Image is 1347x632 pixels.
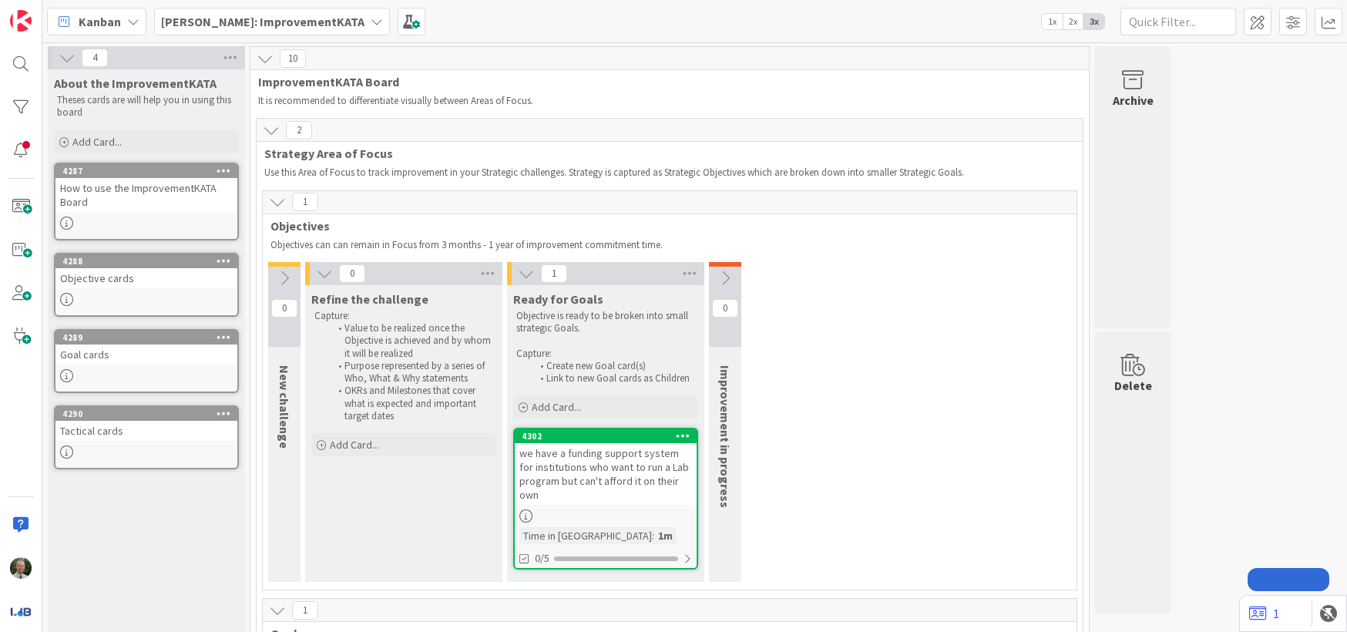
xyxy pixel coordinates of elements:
a: 4289Goal cards [54,329,239,393]
a: 4288Objective cards [54,253,239,317]
span: Refine the challenge [311,291,428,307]
span: 2 [286,121,312,140]
p: Objective is ready to be broken into small strategic Goals. [516,310,695,335]
div: 4287How to use the ImprovementKATA Board [55,164,237,212]
a: 4302we have a funding support system for institutions who want to run a Lab program but can't aff... [513,428,698,570]
p: It is recommended to differentiate visually between Areas of Focus. [258,95,1050,107]
a: 4287How to use the ImprovementKATA Board [54,163,239,240]
span: 1 [541,264,567,283]
div: Time in [GEOGRAPHIC_DATA] [519,527,652,544]
span: 4 [82,49,108,67]
img: avatar [10,600,32,622]
div: 4289 [62,332,237,343]
span: 1 [292,601,318,620]
div: 4302 [515,429,697,443]
div: 4288 [55,254,237,268]
span: Add Card... [330,438,379,452]
span: About the ImprovementKATA [54,76,217,91]
div: Archive [1113,91,1154,109]
div: 4287 [62,166,237,176]
span: : [652,527,654,544]
img: Visit kanbanzone.com [10,10,32,32]
li: Purpose represented by a series of Who, What & Why statements [330,360,494,385]
span: ImprovementKATA Board [258,74,1070,89]
p: Capture: [314,310,493,322]
div: 4290Tactical cards [55,407,237,441]
li: OKRs and Milestones that cover what is expected and important target dates [330,385,494,422]
p: Use this Area of Focus to track improvement in your Strategic challenges. Strategy is captured as... [264,166,1056,179]
span: 10 [280,49,306,68]
span: 0 [712,299,738,318]
li: Value to be realized once the Objective is achieved and by whom it will be realized [330,322,494,360]
div: 4289 [55,331,237,345]
div: Delete [1114,376,1152,395]
div: 4288Objective cards [55,254,237,288]
div: 4290 [62,408,237,419]
div: Goal cards [55,345,237,365]
span: Objectives [270,218,1057,234]
div: 4302 [522,431,697,442]
p: Objectives can can remain in Focus from 3 months - 1 year of improvement commitment time. [270,239,1063,251]
span: Kanban [79,12,121,31]
div: How to use the ImprovementKATA Board [55,178,237,212]
span: 0/5 [535,550,549,566]
span: Improvement in progress [717,365,733,508]
span: 3x [1083,14,1104,29]
div: 4287 [55,164,237,178]
span: Strategy Area of Focus [264,146,1063,161]
p: Capture: [516,348,695,360]
span: 2x [1063,14,1083,29]
span: Add Card... [532,400,581,414]
li: Create new Goal card(s) [532,360,696,372]
div: 1m [654,527,677,544]
span: 1 [292,193,318,211]
a: 4290Tactical cards [54,405,239,469]
li: Link to new Goal cards as Children [532,372,696,385]
input: Quick Filter... [1120,8,1236,35]
div: Objective cards [55,268,237,288]
span: 1x [1042,14,1063,29]
a: 1 [1249,604,1279,623]
div: we have a funding support system for institutions who want to run a Lab program but can't afford ... [515,443,697,505]
b: [PERSON_NAME]: ImprovementKATA [161,14,364,29]
span: Add Card... [72,135,122,149]
div: Tactical cards [55,421,237,441]
span: 0 [271,299,297,318]
div: 4288 [62,256,237,267]
img: SH [10,557,32,579]
p: Theses cards are will help you in using this board [57,94,236,119]
div: 4289Goal cards [55,331,237,365]
span: Ready for Goals [513,291,603,307]
span: New challenge [277,365,292,449]
span: 0 [339,264,365,283]
div: 4302we have a funding support system for institutions who want to run a Lab program but can't aff... [515,429,697,505]
div: 4290 [55,407,237,421]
